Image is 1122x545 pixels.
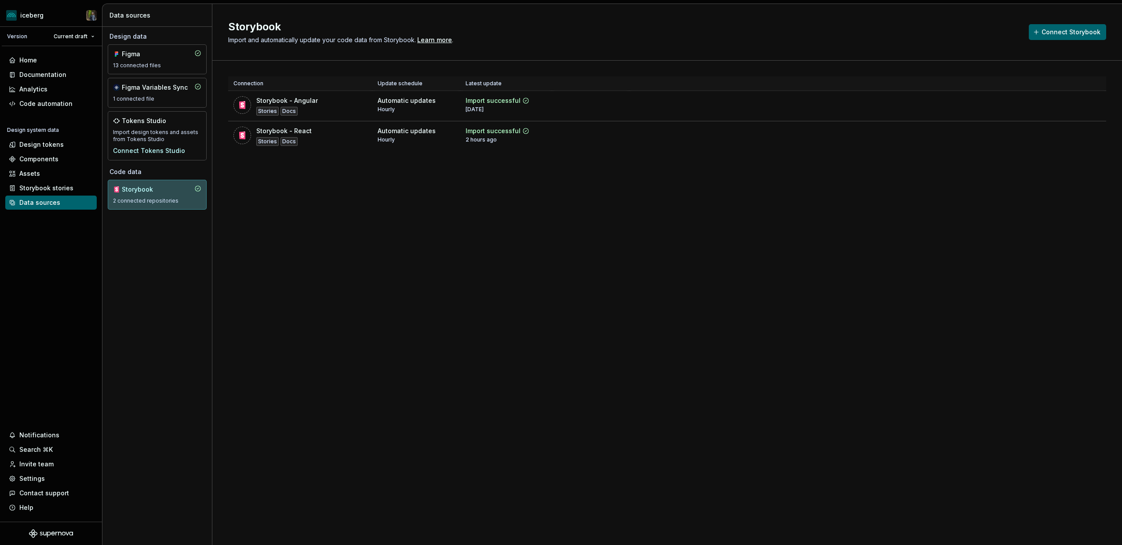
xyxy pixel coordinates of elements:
[256,107,279,116] div: Stories
[228,36,416,44] span: Import and automatically update your code data from Storybook.
[5,53,97,67] a: Home
[378,127,436,135] div: Automatic updates
[54,33,87,40] span: Current draft
[108,180,207,210] a: Storybook2 connected repositories
[416,37,453,44] span: .
[466,136,497,143] div: 2 hours ago
[5,97,97,111] a: Code automation
[280,137,298,146] div: Docs
[2,6,100,25] button: icebergSimon Désilets
[378,136,395,143] div: Hourly
[122,185,164,194] div: Storybook
[6,10,17,21] img: 418c6d47-6da6-4103-8b13-b5999f8989a1.png
[19,85,47,94] div: Analytics
[5,457,97,471] a: Invite team
[122,50,164,58] div: Figma
[19,503,33,512] div: Help
[5,486,97,500] button: Contact support
[19,70,66,79] div: Documentation
[228,20,1018,34] h2: Storybook
[19,56,37,65] div: Home
[5,472,97,486] a: Settings
[20,11,44,20] div: iceberg
[50,30,98,43] button: Current draft
[372,76,460,91] th: Update schedule
[5,428,97,442] button: Notifications
[5,181,97,195] a: Storybook stories
[7,127,59,134] div: Design system data
[1042,28,1100,36] span: Connect Storybook
[5,501,97,515] button: Help
[19,184,73,193] div: Storybook stories
[19,431,59,440] div: Notifications
[19,169,40,178] div: Assets
[108,111,207,160] a: Tokens StudioImport design tokens and assets from Tokens StudioConnect Tokens Studio
[19,140,64,149] div: Design tokens
[29,529,73,538] svg: Supernova Logo
[19,99,73,108] div: Code automation
[7,33,27,40] div: Version
[19,489,69,498] div: Contact support
[5,443,97,457] button: Search ⌘K
[19,460,54,469] div: Invite team
[19,474,45,483] div: Settings
[466,106,484,113] div: [DATE]
[1029,24,1106,40] button: Connect Storybook
[280,107,298,116] div: Docs
[108,78,207,108] a: Figma Variables Sync1 connected file
[256,137,279,146] div: Stories
[113,62,201,69] div: 13 connected files
[113,146,185,155] button: Connect Tokens Studio
[378,106,395,113] div: Hourly
[122,83,188,92] div: Figma Variables Sync
[466,96,521,105] div: Import successful
[108,167,207,176] div: Code data
[122,116,166,125] div: Tokens Studio
[19,155,58,163] div: Components
[113,95,201,102] div: 1 connected file
[5,152,97,166] a: Components
[108,44,207,74] a: Figma13 connected files
[109,11,208,20] div: Data sources
[19,445,53,454] div: Search ⌘K
[5,82,97,96] a: Analytics
[417,36,452,44] a: Learn more
[5,167,97,181] a: Assets
[86,10,97,21] img: Simon Désilets
[19,198,60,207] div: Data sources
[5,138,97,152] a: Design tokens
[113,129,201,143] div: Import design tokens and assets from Tokens Studio
[460,76,552,91] th: Latest update
[256,96,318,105] div: Storybook - Angular
[5,68,97,82] a: Documentation
[466,127,521,135] div: Import successful
[378,96,436,105] div: Automatic updates
[228,76,372,91] th: Connection
[113,197,201,204] div: 2 connected repositories
[256,127,312,135] div: Storybook - React
[5,196,97,210] a: Data sources
[108,32,207,41] div: Design data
